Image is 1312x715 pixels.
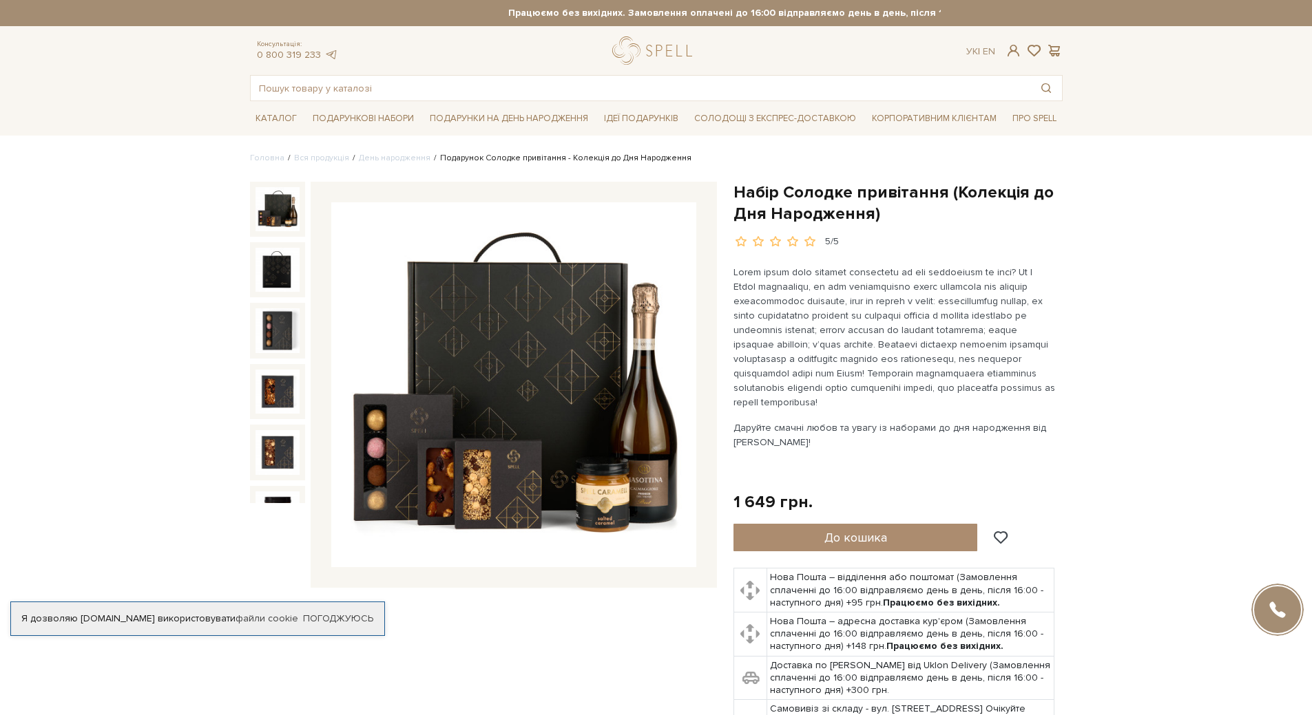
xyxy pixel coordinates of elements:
a: logo [612,36,698,65]
a: Головна [250,153,284,163]
a: Солодощі з експрес-доставкою [689,107,862,130]
span: Подарункові набори [307,108,419,129]
a: Вся продукція [294,153,349,163]
div: Я дозволяю [DOMAIN_NAME] використовувати [11,612,384,625]
img: Набір Солодке привітання (Колекція до Дня Народження) [256,430,300,474]
p: Lorem ipsum dolo sitamet consectetu ad eli seddoeiusm te inci? Ut l Etdol magnaaliqu, en adm veni... [733,265,1056,409]
a: telegram [324,49,338,61]
img: Набір Солодке привітання (Колекція до Дня Народження) [256,370,300,414]
img: Набір Солодке привітання (Колекція до Дня Народження) [256,248,300,292]
a: En [983,45,995,57]
div: 1 649 грн. [733,491,813,513]
td: Доставка по [PERSON_NAME] від Uklon Delivery (Замовлення сплаченні до 16:00 відправляємо день в д... [767,656,1054,700]
img: Набір Солодке привітання (Колекція до Дня Народження) [256,187,300,231]
a: Корпоративним клієнтам [866,107,1002,130]
a: файли cookie [236,612,298,624]
div: 5/5 [825,235,839,248]
div: Ук [966,45,995,58]
a: День народження [359,153,430,163]
input: Пошук товару у каталозі [251,76,1030,100]
img: Набір Солодке привітання (Колекція до Дня Народження) [256,308,300,352]
img: Набір Солодке привітання (Колекція до Дня Народження) [256,491,300,535]
p: Даруйте смачні любов та увагу із наборами до дня народження від [PERSON_NAME]! [733,420,1056,449]
a: 0 800 319 233 [257,49,321,61]
h1: Набір Солодке привітання (Колекція до Дня Народження) [733,182,1063,224]
b: Працюємо без вихідних. [886,640,1003,652]
b: Працюємо без вихідних. [883,597,1000,608]
span: | [978,45,980,57]
span: Подарунки на День народження [424,108,594,129]
a: Погоджуюсь [303,612,373,625]
span: Каталог [250,108,302,129]
img: Набір Солодке привітання (Колекція до Дня Народження) [331,202,696,567]
button: Пошук товару у каталозі [1030,76,1062,100]
td: Нова Пошта – відділення або поштомат (Замовлення сплаченні до 16:00 відправляємо день в день, піс... [767,568,1054,612]
li: Подарунок Солодке привітання - Колекція до Дня Народження [430,152,691,164]
span: Про Spell [1007,108,1062,129]
button: До кошика [733,524,978,551]
span: До кошика [824,530,887,545]
span: Ідеї подарунків [598,108,684,129]
span: Консультація: [257,40,338,49]
td: Нова Пошта – адресна доставка кур'єром (Замовлення сплаченні до 16:00 відправляємо день в день, п... [767,612,1054,657]
strong: Працюємо без вихідних. Замовлення оплачені до 16:00 відправляємо день в день, після 16:00 - насту... [372,7,1185,19]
